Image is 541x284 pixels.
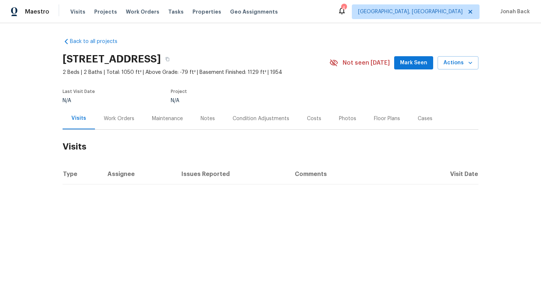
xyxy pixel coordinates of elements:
[341,4,346,12] div: 4
[152,115,183,122] div: Maintenance
[94,8,117,15] span: Projects
[70,8,85,15] span: Visits
[63,89,95,94] span: Last Visit Date
[497,8,530,15] span: Jonah Back
[230,8,278,15] span: Geo Assignments
[168,9,184,14] span: Tasks
[307,115,321,122] div: Costs
[358,8,463,15] span: [GEOGRAPHIC_DATA], [GEOGRAPHIC_DATA]
[102,164,176,184] th: Assignee
[63,38,133,45] a: Back to all projects
[171,89,187,94] span: Project
[394,56,433,70] button: Mark Seen
[25,8,49,15] span: Maestro
[192,8,221,15] span: Properties
[63,98,95,103] div: N/A
[443,58,473,68] span: Actions
[161,53,174,66] button: Copy Address
[438,56,478,70] button: Actions
[176,164,289,184] th: Issues Reported
[374,115,400,122] div: Floor Plans
[63,130,478,164] h2: Visits
[343,59,390,66] span: Not seen [DATE]
[63,164,102,184] th: Type
[418,115,432,122] div: Cases
[339,115,356,122] div: Photos
[71,115,86,122] div: Visits
[201,115,215,122] div: Notes
[104,115,134,122] div: Work Orders
[400,58,427,68] span: Mark Seen
[414,164,478,184] th: Visit Date
[126,8,159,15] span: Work Orders
[63,55,161,63] h2: [STREET_ADDRESS]
[171,98,312,103] div: N/A
[289,164,414,184] th: Comments
[63,69,329,76] span: 2 Beds | 2 Baths | Total: 1050 ft² | Above Grade: -79 ft² | Basement Finished: 1129 ft² | 1954
[233,115,289,122] div: Condition Adjustments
